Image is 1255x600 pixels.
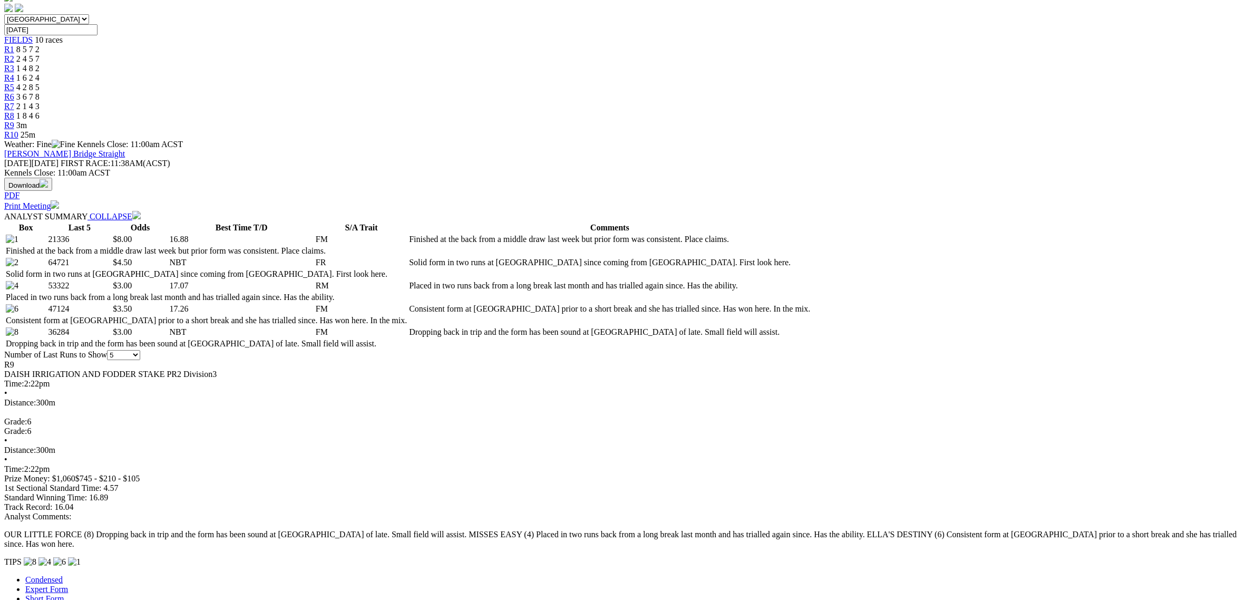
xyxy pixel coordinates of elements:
span: Analyst Comments: [4,512,72,521]
img: 2 [6,258,18,267]
td: 47124 [47,304,111,314]
div: Download [4,191,1251,200]
span: 2 1 4 3 [16,102,40,111]
td: Placed in two runs back from a long break last month and has trialled again since. Has the ability. [5,292,407,303]
th: Best Time T/D [169,222,314,233]
span: 11:38AM(ACST) [61,159,170,168]
div: Kennels Close: 11:00am ACST [4,168,1251,178]
span: Track Record: [4,502,52,511]
th: S/A Trait [315,222,407,233]
span: Distance: [4,398,36,407]
td: Finished at the back from a middle draw last week but prior form was consistent. Place claims. [408,234,811,245]
th: Box [5,222,46,233]
td: Consistent form at [GEOGRAPHIC_DATA] prior to a short break and she has trialled since. Has won h... [408,304,811,314]
a: PDF [4,191,20,200]
td: Finished at the back from a middle draw last week but prior form was consistent. Place claims. [5,246,407,256]
span: R6 [4,92,14,101]
span: Kennels Close: 11:00am ACST [77,140,183,149]
span: $745 - $210 - $105 [75,474,140,483]
a: R2 [4,54,14,63]
td: 17.26 [169,304,314,314]
td: RM [315,280,407,291]
a: FIELDS [4,35,33,44]
img: facebook.svg [4,4,13,12]
th: Comments [408,222,811,233]
span: Time: [4,379,24,388]
span: $3.00 [113,281,132,290]
a: R3 [4,64,14,73]
div: 6 [4,417,1251,427]
span: R4 [4,73,14,82]
span: 8 5 7 2 [16,45,40,54]
div: 2:22pm [4,379,1251,389]
a: R5 [4,83,14,92]
a: R10 [4,130,18,139]
a: R8 [4,111,14,120]
span: $8.00 [113,235,132,244]
td: 64721 [47,257,111,268]
span: 1 4 8 2 [16,64,40,73]
img: 1 [6,235,18,244]
span: 3m [16,121,27,130]
div: 2:22pm [4,464,1251,474]
span: FIRST RACE: [61,159,110,168]
img: 6 [6,304,18,314]
td: Solid form in two runs at [GEOGRAPHIC_DATA] since coming from [GEOGRAPHIC_DATA]. First look here. [408,257,811,268]
span: 16.04 [54,502,73,511]
span: Standard Winning Time: [4,493,87,502]
span: R1 [4,45,14,54]
div: ANALYST SUMMARY [4,211,1251,221]
p: OUR LITTLE FORCE (8) Dropping back in trip and the form has been sound at [GEOGRAPHIC_DATA] of la... [4,530,1251,549]
span: • [4,389,7,398]
td: 21336 [47,234,111,245]
span: 1 6 2 4 [16,73,40,82]
span: 1 8 4 6 [16,111,40,120]
span: [DATE] [4,159,32,168]
td: 36284 [47,327,111,337]
span: R9 [4,360,14,369]
td: 16.88 [169,234,314,245]
th: Odds [112,222,168,233]
span: $3.00 [113,327,132,336]
div: Prize Money: $1,060 [4,474,1251,483]
img: 8 [24,557,36,567]
div: 300m [4,446,1251,455]
a: R9 [4,121,14,130]
span: Grade: [4,427,27,436]
span: • [4,436,7,445]
span: Weather: Fine [4,140,77,149]
span: 3 6 7 8 [16,92,40,101]
img: 8 [6,327,18,337]
td: 17.07 [169,280,314,291]
a: Print Meeting [4,201,59,210]
img: 4 [6,281,18,291]
span: Distance: [4,446,36,454]
td: Placed in two runs back from a long break last month and has trialled again since. Has the ability. [408,280,811,291]
span: R7 [4,102,14,111]
input: Select date [4,24,98,35]
div: DAISH IRRIGATION AND FODDER STAKE PR2 Division3 [4,370,1251,379]
td: 53322 [47,280,111,291]
span: TIPS [4,557,22,566]
div: 6 [4,427,1251,436]
a: COLLAPSE [87,212,141,221]
span: 4 2 8 5 [16,83,40,92]
td: FM [315,304,407,314]
div: Number of Last Runs to Show [4,350,1251,360]
td: NBT [169,257,314,268]
span: 25m [21,130,35,139]
button: Download [4,178,52,191]
td: FR [315,257,407,268]
a: Condensed [25,575,63,584]
img: printer.svg [51,200,59,209]
td: Solid form in two runs at [GEOGRAPHIC_DATA] since coming from [GEOGRAPHIC_DATA]. First look here. [5,269,407,279]
th: Last 5 [47,222,111,233]
span: COLLAPSE [90,212,132,221]
img: twitter.svg [15,4,23,12]
span: $4.50 [113,258,132,267]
